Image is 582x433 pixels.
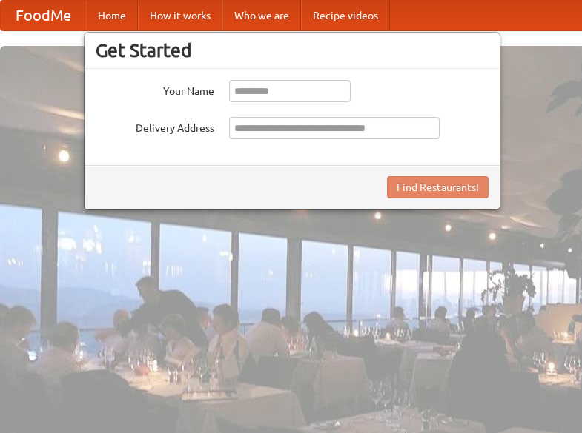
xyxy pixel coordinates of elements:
[96,117,214,135] label: Delivery Address
[96,39,489,61] h3: Get Started
[222,1,301,30] a: Who we are
[138,1,222,30] a: How it works
[96,80,214,98] label: Your Name
[86,1,138,30] a: Home
[301,1,390,30] a: Recipe videos
[1,1,86,30] a: FoodMe
[387,176,489,198] button: Find Restaurants!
